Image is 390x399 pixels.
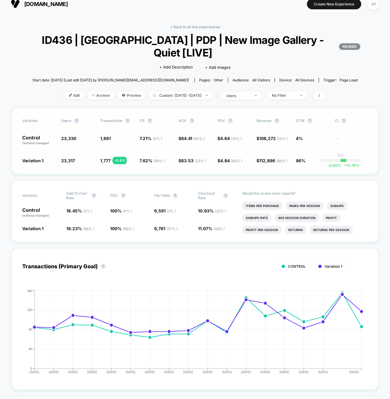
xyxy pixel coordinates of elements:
[113,157,127,164] div: + 5.8 %
[61,158,75,163] span: 23,317
[220,158,242,163] span: 4.84
[154,159,165,163] span: ( 96 % )
[110,208,132,213] span: 100 %
[259,158,287,163] span: 112,896
[231,136,242,141] span: ( 14 % )
[22,226,43,231] span: Variation 1
[223,193,228,198] button: ?
[91,193,96,198] button: ?
[300,95,302,96] img: end
[92,94,95,97] img: end
[335,137,368,145] span: ---
[29,370,39,374] tspan: [DATE]
[242,226,282,234] li: Profit Per Session
[64,91,84,99] span: Edit
[256,118,271,123] span: Revenue
[190,118,194,123] button: ?
[154,226,178,231] span: 6,761
[22,208,60,218] p: Control
[338,153,344,157] p: 0%
[203,370,213,374] tspan: [DATE]
[100,136,111,141] span: 1,681
[341,118,346,123] button: ?
[339,43,360,50] p: PAUSED
[242,214,271,222] li: Signups Rate
[217,118,225,123] span: PSV
[117,91,145,99] span: Preview
[344,163,346,168] span: +
[277,136,288,141] span: ( 14 % )
[241,370,251,374] tspan: [DATE]
[288,264,306,269] span: CONTROL
[178,136,205,141] span: $
[280,370,289,374] tspan: [DATE]
[16,289,362,379] div: TRANSACTIONS
[123,209,132,213] span: ( 4 % )
[178,118,187,123] span: AOV
[61,118,71,123] span: users
[272,93,296,98] div: No Filter
[66,191,88,200] span: Add To Cart Rate
[340,157,341,162] p: |
[125,118,130,123] button: ?
[27,308,32,312] tspan: 120
[206,95,208,96] img: end
[198,226,225,231] span: 11.07 %
[110,226,134,231] span: 100 %
[274,78,319,82] span: Device:
[215,91,222,100] span: |
[323,78,358,82] div: Trigger:
[222,370,232,374] tspan: [DATE]
[296,158,305,163] span: 96%
[296,118,329,123] span: OTW
[100,118,122,123] span: Transactions
[170,25,220,29] a: < Back to all live experiences
[74,118,79,123] button: ?
[148,118,152,123] button: ?
[22,191,55,200] span: Variation
[123,227,134,231] span: ( 96 % )
[30,367,32,370] tspan: 0
[154,208,176,213] span: 6,581
[28,347,32,351] tspan: 40
[256,158,287,163] span: $
[28,327,32,331] tspan: 80
[307,118,312,123] button: ?
[83,227,94,231] span: ( 98 % )
[139,136,162,141] span: 7.21 %
[181,136,205,141] span: 64.41
[69,94,72,97] img: edit
[259,136,288,141] span: 108,272
[195,159,206,163] span: ( 20 % )
[22,158,43,163] span: Variation 1
[66,226,94,231] span: 19.23 %
[22,135,55,145] p: Control
[327,202,347,210] li: Signups
[217,136,242,141] span: $
[349,370,359,374] tspan: [DATE]
[228,118,233,123] button: ?
[256,136,288,141] span: $
[166,227,178,231] span: ( 97 % )
[121,193,126,198] button: ?
[30,34,360,59] span: ID436 | [GEOGRAPHIC_DATA] | PDP | New Image Gallery - Quiet [LIVE]
[110,193,118,198] span: PDV
[164,370,174,374] tspan: [DATE]
[66,208,92,213] span: 18.45 %
[100,158,111,163] span: 1,777
[145,370,155,374] tspan: [DATE]
[232,78,270,82] div: Audience:
[183,370,193,374] tspan: [DATE]
[198,191,220,200] span: Checkout Rate
[154,193,170,198] span: Plp Visits
[181,158,206,163] span: 63.53
[296,136,303,141] span: 4%
[318,370,328,374] tspan: [DATE]
[214,78,223,82] span: other
[217,158,242,163] span: $
[276,159,287,163] span: ( 86 % )
[322,214,340,222] li: Profit
[83,209,92,213] span: ( 2 % )
[335,118,368,123] span: CI
[260,370,270,374] tspan: [DATE]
